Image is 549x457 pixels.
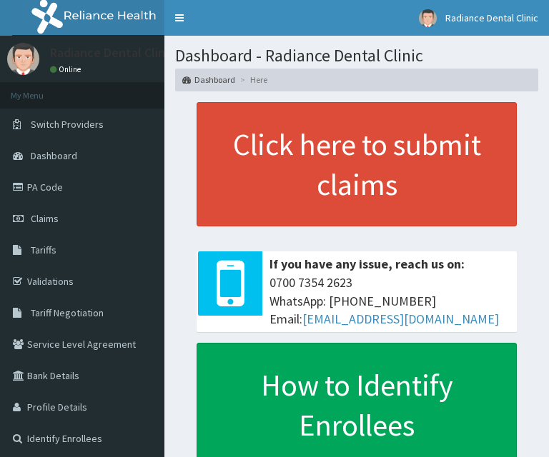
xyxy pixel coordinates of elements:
span: Tariff Negotiation [31,306,104,319]
span: Dashboard [31,149,77,162]
img: User Image [419,9,437,27]
a: Dashboard [182,74,235,86]
b: If you have any issue, reach us on: [269,256,465,272]
a: Online [50,64,84,74]
a: Click here to submit claims [197,102,517,226]
h1: Dashboard - Radiance Dental Clinic [175,46,538,65]
p: Radiance Dental Clinic [50,46,174,59]
img: User Image [7,43,39,75]
span: Switch Providers [31,118,104,131]
li: Here [237,74,267,86]
span: Radiance Dental Clinic [445,11,538,24]
a: [EMAIL_ADDRESS][DOMAIN_NAME] [302,311,499,327]
span: Claims [31,212,59,225]
span: 0700 7354 2623 WhatsApp: [PHONE_NUMBER] Email: [269,273,510,328]
span: Tariffs [31,243,56,256]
